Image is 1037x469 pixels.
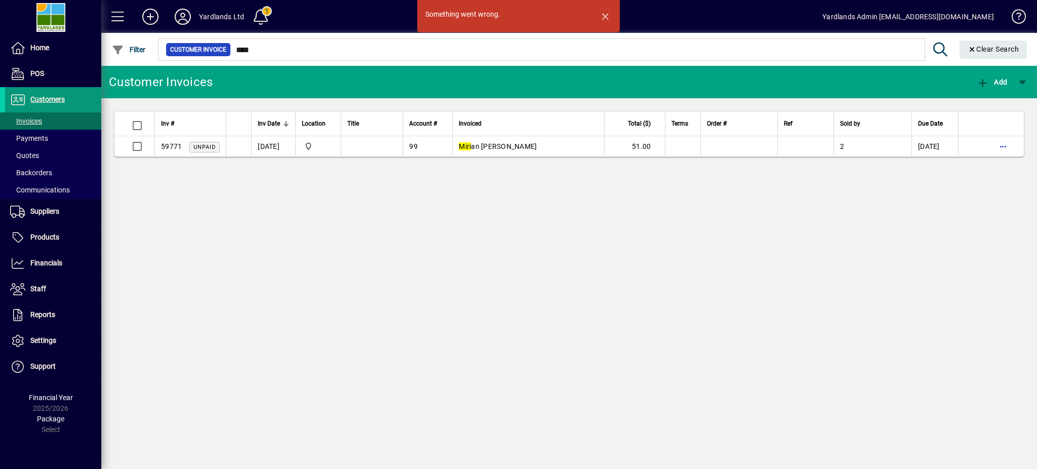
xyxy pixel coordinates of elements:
[822,9,994,25] div: Yardlands Admin [EMAIL_ADDRESS][DOMAIN_NAME]
[302,141,335,152] span: Yardlands Limited
[302,118,326,129] span: Location
[5,277,101,302] a: Staff
[251,136,295,157] td: [DATE]
[611,118,660,129] div: Total ($)
[459,118,482,129] span: Invoiced
[840,118,860,129] span: Sold by
[628,118,651,129] span: Total ($)
[784,118,827,129] div: Ref
[5,225,101,250] a: Products
[134,8,167,26] button: Add
[30,69,44,77] span: POS
[10,134,48,142] span: Payments
[5,328,101,354] a: Settings
[5,164,101,181] a: Backorders
[968,45,1019,53] span: Clear Search
[170,45,226,55] span: Customer Invoice
[409,118,446,129] div: Account #
[109,41,148,59] button: Filter
[5,181,101,199] a: Communications
[30,362,56,370] span: Support
[5,35,101,61] a: Home
[199,9,244,25] div: Yardlands Ltd
[5,354,101,379] a: Support
[37,415,64,423] span: Package
[30,44,49,52] span: Home
[258,118,289,129] div: Inv Date
[10,186,70,194] span: Communications
[707,118,771,129] div: Order #
[30,336,56,344] span: Settings
[167,8,199,26] button: Profile
[161,142,182,150] span: 59771
[707,118,727,129] span: Order #
[974,73,1010,91] button: Add
[960,41,1027,59] button: Clear
[5,112,101,130] a: Invoices
[918,118,952,129] div: Due Date
[30,233,59,241] span: Products
[409,118,437,129] span: Account #
[409,142,418,150] span: 99
[5,199,101,224] a: Suppliers
[109,74,213,90] div: Customer Invoices
[918,118,943,129] span: Due Date
[784,118,792,129] span: Ref
[193,144,216,150] span: Unpaid
[347,118,359,129] span: Title
[5,147,101,164] a: Quotes
[10,117,42,125] span: Invoices
[10,169,52,177] span: Backorders
[5,251,101,276] a: Financials
[302,118,335,129] div: Location
[977,78,1007,86] span: Add
[995,138,1011,154] button: More options
[112,46,146,54] span: Filter
[1004,2,1024,35] a: Knowledge Base
[5,302,101,328] a: Reports
[347,118,396,129] div: Title
[161,118,220,129] div: Inv #
[29,394,73,402] span: Financial Year
[5,61,101,87] a: POS
[840,142,844,150] span: 2
[911,136,958,157] td: [DATE]
[840,118,905,129] div: Sold by
[30,285,46,293] span: Staff
[604,136,665,157] td: 51.00
[30,310,55,319] span: Reports
[30,259,62,267] span: Financials
[671,118,688,129] span: Terms
[10,151,39,160] span: Quotes
[5,130,101,147] a: Payments
[459,142,537,150] span: an [PERSON_NAME]
[30,95,65,103] span: Customers
[30,207,59,215] span: Suppliers
[258,118,280,129] span: Inv Date
[459,118,598,129] div: Invoiced
[161,118,174,129] span: Inv #
[459,142,471,150] em: Miri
